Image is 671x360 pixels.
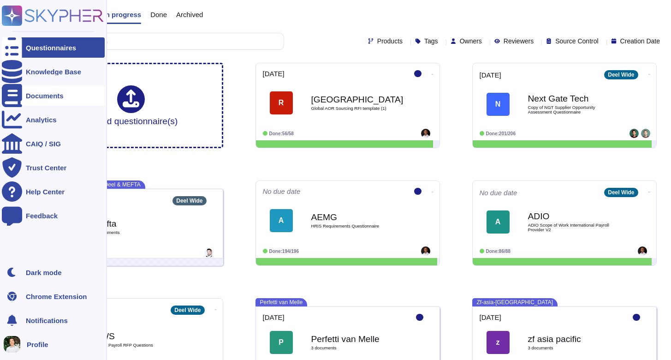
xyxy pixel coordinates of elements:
span: No due date [263,188,301,195]
a: Trust Center [2,157,105,178]
div: Dark mode [26,269,62,276]
span: Notifications [26,317,68,324]
div: Deel Wide [171,306,204,315]
div: Documents [26,92,64,99]
div: Deel Wide [604,188,638,197]
span: Copy of NGT Supplier Opportunity Assessment Questionnaire [528,105,620,114]
b: zf asia pacific [528,335,620,343]
div: P [270,331,293,354]
span: Global Payroll RFP Questions [95,343,187,348]
span: Products [377,38,403,44]
span: Done: 194/196 [269,249,299,254]
span: Done: 201/206 [486,131,516,136]
span: ADIO Scope of Work International Payroll Provider V2 [528,223,620,232]
span: 3 document s [311,346,404,350]
span: Source Control [555,38,598,44]
span: Done: 86/88 [486,249,511,254]
div: Feedback [26,212,58,219]
b: Next Gate Tech [528,94,620,103]
div: Help Center [26,188,65,195]
span: [DATE] [263,314,285,321]
b: ADIO [528,212,620,221]
span: Owners [460,38,482,44]
div: Questionnaires [26,44,76,51]
b: Mefta [95,219,187,228]
div: Deel Wide [172,196,206,205]
b: [GEOGRAPHIC_DATA] [311,95,404,104]
span: Tags [424,38,438,44]
div: CAIQ / SIG [26,140,61,147]
div: Analytics [26,116,57,123]
span: Done: 56/58 [269,131,294,136]
a: Analytics [2,109,105,130]
b: AEMG [311,213,404,222]
b: RWS [95,332,187,341]
span: Zf-asia-[GEOGRAPHIC_DATA] [472,298,558,306]
div: N [487,93,510,116]
div: R [270,91,293,114]
span: [DATE] [480,72,501,78]
img: user [421,129,430,138]
span: Profile [27,341,48,348]
button: user [2,334,27,354]
a: Chrome Extension [2,286,105,306]
div: Trust Center [26,164,66,171]
div: A [270,209,293,232]
a: Feedback [2,205,105,226]
b: Perfetti van Melle [311,335,404,343]
img: user [629,129,639,138]
img: user [638,246,647,256]
span: Perfetti van Melle [255,298,308,306]
span: 3 document s [528,346,620,350]
a: Questionnaires [2,37,105,58]
a: Help Center [2,181,105,202]
span: Reviewers [504,38,534,44]
span: Archived [176,11,203,18]
img: user [204,248,214,258]
div: z [487,331,510,354]
a: Knowledge Base [2,61,105,82]
span: Global AOR Sourcing RFI template (1) [311,106,404,111]
span: 3 document s [95,230,187,235]
span: HRIS Requirements Questionnaire [311,224,404,228]
div: Deel Wide [604,70,638,79]
img: user [641,129,650,138]
span: In progress [103,11,141,18]
img: user [421,246,430,256]
img: user [4,336,20,353]
input: Search by keywords [36,33,284,49]
span: [DATE] [480,314,501,321]
span: Creation Date [620,38,660,44]
div: Knowledge Base [26,68,81,75]
span: [DATE] [263,70,285,77]
a: CAIQ / SIG [2,133,105,154]
div: Chrome Extension [26,293,87,300]
span: Done [150,11,167,18]
div: Upload questionnaire(s) [84,85,178,126]
a: Documents [2,85,105,106]
div: A [487,210,510,234]
span: No due date [480,189,517,196]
